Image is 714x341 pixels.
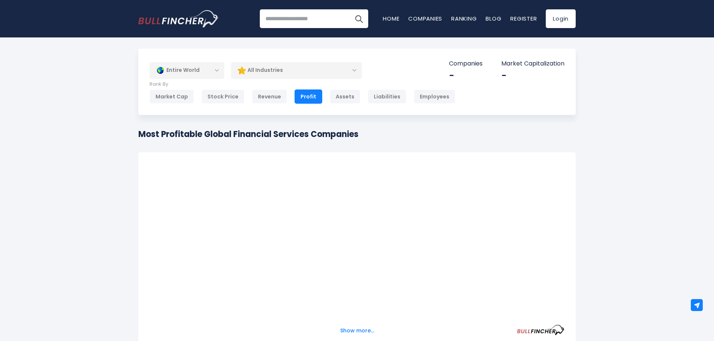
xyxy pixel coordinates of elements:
a: Ranking [451,15,477,22]
div: Stock Price [201,89,244,104]
img: Bullfincher logo [138,10,219,27]
div: Market Cap [150,89,194,104]
h1: Most Profitable Global Financial Services Companies [138,128,358,140]
div: Entire World [150,62,224,79]
a: Login [546,9,576,28]
div: - [501,70,564,81]
a: Blog [486,15,501,22]
button: Show more... [336,325,379,337]
p: Companies [449,60,483,68]
p: Market Capitalization [501,60,564,68]
a: Register [510,15,537,22]
div: Liabilities [368,89,406,104]
div: All Industries [231,62,362,79]
a: Companies [408,15,442,22]
a: Go to homepage [138,10,219,27]
div: Assets [330,89,360,104]
div: Profit [295,89,322,104]
button: Search [350,9,368,28]
p: Rank By [150,81,455,88]
div: Revenue [252,89,287,104]
div: Employees [414,89,455,104]
a: Home [383,15,399,22]
div: - [449,70,483,81]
